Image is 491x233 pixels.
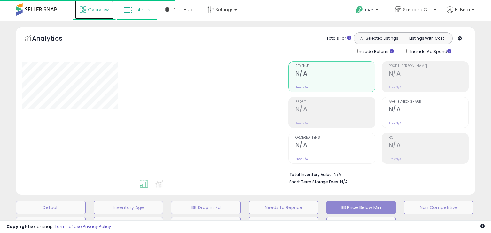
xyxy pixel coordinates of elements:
[349,48,401,55] div: Include Returns
[295,121,308,125] small: Prev: N/A
[326,201,396,214] button: BB Price Below Min
[289,172,333,177] b: Total Inventory Value:
[55,223,82,229] a: Terms of Use
[351,1,385,21] a: Help
[6,223,30,229] strong: Copyright
[389,100,468,104] span: Avg. Buybox Share
[295,86,308,89] small: Prev: N/A
[171,217,241,230] button: Items Being Repriced
[295,100,375,104] span: Profit
[249,217,318,230] button: 30 Day Decrease
[295,106,375,114] h2: N/A
[389,121,401,125] small: Prev: N/A
[389,64,468,68] span: Profit [PERSON_NAME]
[326,35,351,41] div: Totals For
[389,136,468,139] span: ROI
[403,34,450,42] button: Listings With Cost
[295,157,308,161] small: Prev: N/A
[365,7,374,13] span: Help
[249,201,318,214] button: Needs to Reprice
[401,48,462,55] div: Include Ad Spend
[389,86,401,89] small: Prev: N/A
[295,70,375,79] h2: N/A
[172,6,192,13] span: DataHub
[389,157,401,161] small: Prev: N/A
[16,201,86,214] button: Default
[295,64,375,68] span: Revenue
[326,217,396,230] button: AVAILABLE FBA
[389,141,468,150] h2: N/A
[389,70,468,79] h2: N/A
[16,217,86,230] button: Top Sellers
[289,179,339,184] b: Short Term Storage Fees:
[94,217,163,230] button: Selling @ Max
[403,6,432,13] span: Skincare Collective Inc
[404,201,473,214] button: Non Competitive
[289,170,464,178] li: N/A
[171,201,241,214] button: BB Drop in 7d
[455,6,470,13] span: Hi Bina
[134,6,150,13] span: Listings
[6,224,111,230] div: seller snap | |
[340,179,348,185] span: N/A
[295,136,375,139] span: Ordered Items
[32,34,75,44] h5: Analytics
[447,6,474,21] a: Hi Bina
[88,6,109,13] span: Overview
[295,141,375,150] h2: N/A
[389,106,468,114] h2: N/A
[94,201,163,214] button: Inventory Age
[83,223,111,229] a: Privacy Policy
[355,34,403,42] button: All Selected Listings
[355,6,363,14] i: Get Help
